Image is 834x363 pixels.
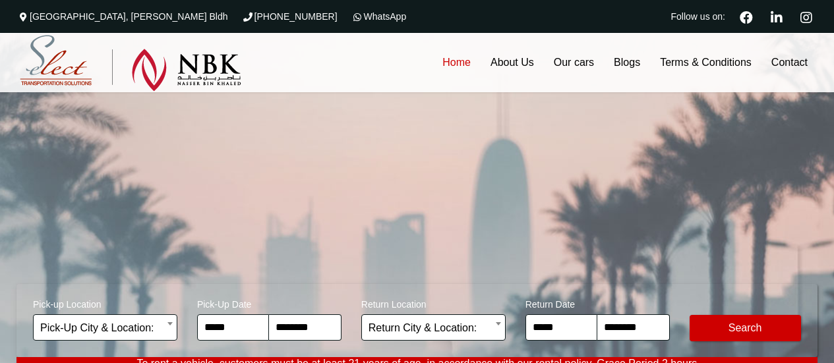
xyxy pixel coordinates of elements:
span: Return City & Location: [361,314,506,341]
span: Pick-Up Date [197,291,342,314]
a: WhatsApp [351,11,407,22]
a: Linkedin [765,9,788,24]
a: Facebook [734,9,758,24]
span: Pick-up Location [33,291,177,314]
img: Select Rent a Car [20,35,241,92]
a: Home [432,33,481,92]
a: [PHONE_NUMBER] [241,11,338,22]
span: Return Location [361,291,506,314]
span: Pick-Up City & Location: [33,314,177,341]
button: Modify Search [690,315,801,341]
a: Our cars [544,33,604,92]
a: Terms & Conditions [650,33,761,92]
span: Return City & Location: [369,315,498,341]
span: Pick-Up City & Location: [40,315,170,341]
a: Instagram [794,9,818,24]
a: About Us [481,33,544,92]
a: Contact [761,33,818,92]
a: Blogs [604,33,650,92]
span: Return Date [525,291,670,314]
